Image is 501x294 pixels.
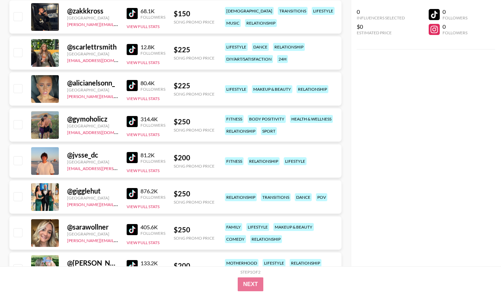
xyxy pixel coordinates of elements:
div: $ 225 [174,45,215,54]
div: dance [295,193,312,201]
div: @ zakkkross [67,7,118,15]
div: @ alicianelsonn_ [67,79,118,87]
div: [GEOGRAPHIC_DATA] [67,51,118,56]
div: diy/art/satisfaction [225,55,273,63]
div: 314.4K [140,116,165,123]
div: Followers [140,15,165,20]
div: Song Promo Price [174,163,215,169]
div: Estimated Price [357,30,405,35]
div: relationship [250,235,282,243]
div: $0 [357,23,405,30]
div: Followers [443,30,467,35]
a: [PERSON_NAME][EMAIL_ADDRESS][DOMAIN_NAME] [67,92,170,99]
img: TikTok [127,224,138,235]
button: View Full Stats [127,204,160,209]
div: [GEOGRAPHIC_DATA] [67,159,118,164]
a: [EMAIL_ADDRESS][PERSON_NAME][DOMAIN_NAME] [67,164,170,171]
div: [GEOGRAPHIC_DATA] [67,87,118,92]
div: 80.4K [140,80,165,87]
img: TikTok [127,116,138,127]
div: Step 1 of 2 [240,269,261,275]
a: [PERSON_NAME][EMAIL_ADDRESS][DOMAIN_NAME] [67,237,170,243]
img: TikTok [127,8,138,19]
div: body positivity [248,115,286,123]
div: transitions [278,7,308,15]
div: 12.8K [140,44,165,51]
button: View Full Stats [127,60,160,65]
div: $ 250 [174,189,215,198]
div: relationship [245,19,277,27]
div: Followers [140,195,165,200]
div: relationship [273,43,305,51]
div: @ gigglehut [67,187,118,195]
div: Song Promo Price [174,19,215,25]
button: View Full Stats [127,96,160,101]
div: Song Promo Price [174,235,215,241]
div: [GEOGRAPHIC_DATA] [67,123,118,128]
div: relationship [225,127,257,135]
div: makeup & beauty [252,85,292,93]
div: 0 [357,8,405,15]
div: @ scarlettrsmith [67,43,118,51]
div: fitness [225,115,244,123]
div: pov [316,193,327,201]
a: [PERSON_NAME][EMAIL_ADDRESS][DOMAIN_NAME] [67,20,170,27]
div: @ sarawollner [67,223,118,231]
div: dance [252,43,269,51]
div: Song Promo Price [174,199,215,205]
div: lifestyle [263,259,285,267]
div: $ 225 [174,81,215,90]
div: Followers [140,231,165,236]
a: [EMAIL_ADDRESS][DOMAIN_NAME] [67,56,137,63]
div: relationship [297,85,328,93]
div: Followers [443,15,467,20]
button: View Full Stats [127,240,160,245]
div: relationship [248,157,280,165]
img: TikTok [127,188,138,199]
img: TikTok [127,152,138,163]
div: [GEOGRAPHIC_DATA] [67,231,118,237]
div: $ 150 [174,9,215,18]
div: Followers [140,123,165,128]
button: Next [238,277,264,291]
div: music [225,19,241,27]
div: [GEOGRAPHIC_DATA] [67,15,118,20]
div: 133.2K [140,260,165,267]
div: 876.2K [140,188,165,195]
div: $ 250 [174,225,215,234]
div: 24h [277,55,288,63]
div: lifestyle [284,157,307,165]
div: motherhood [225,259,258,267]
div: $ 200 [174,261,215,270]
a: [PERSON_NAME][EMAIL_ADDRESS][DOMAIN_NAME] [67,201,170,207]
div: 405.6K [140,224,165,231]
button: View Full Stats [127,24,160,29]
div: health & wellness [290,115,333,123]
div: makeup & beauty [273,223,314,231]
div: Song Promo Price [174,127,215,133]
div: lifestyle [225,85,248,93]
div: comedy [225,235,246,243]
div: [GEOGRAPHIC_DATA] [67,195,118,201]
div: Song Promo Price [174,55,215,61]
div: relationship [290,259,321,267]
div: relationship [225,193,257,201]
div: @ gymoholicz [67,115,118,123]
div: family [225,223,242,231]
div: $ 250 [174,117,215,126]
div: lifestyle [225,43,248,51]
iframe: Drift Widget Chat Controller [466,259,493,286]
div: [DEMOGRAPHIC_DATA] [225,7,274,15]
div: fitness [225,157,244,165]
div: $ 200 [174,153,215,162]
div: Followers [140,87,165,92]
div: 0 [443,23,467,30]
div: lifestyle [312,7,335,15]
button: View Full Stats [127,132,160,137]
div: @ jvsse_dc [67,151,118,159]
div: transitions [261,193,291,201]
div: sport [261,127,277,135]
div: Followers [140,159,165,164]
div: Song Promo Price [174,91,215,97]
div: Influencers Selected [357,15,405,20]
